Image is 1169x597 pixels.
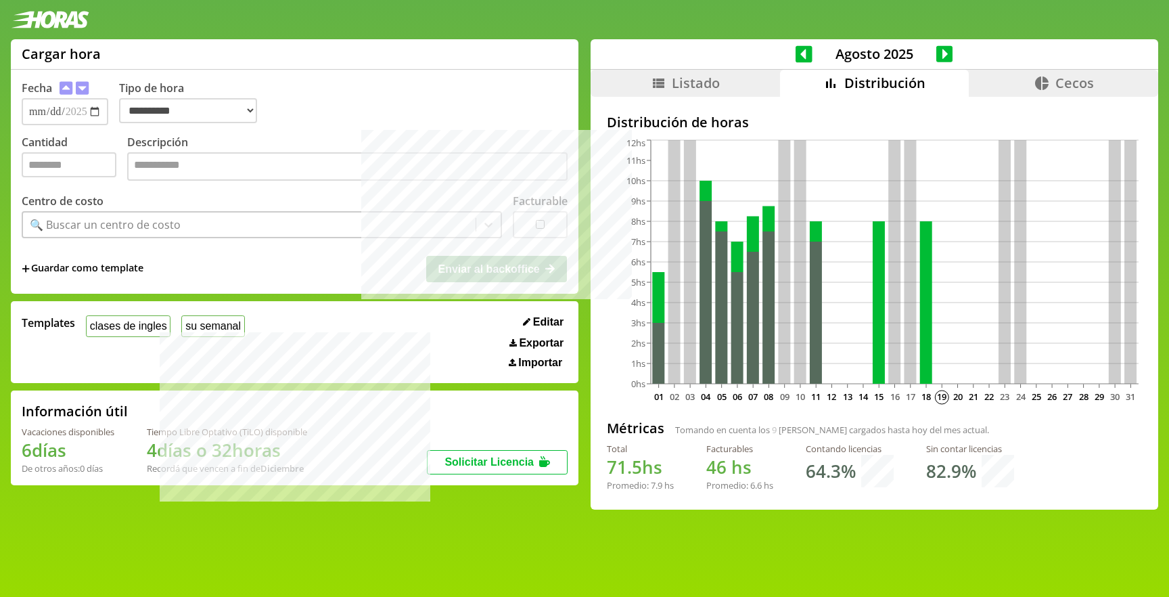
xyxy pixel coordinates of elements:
[1078,391,1088,403] text: 28
[706,455,773,479] h1: hs
[22,261,30,276] span: +
[147,462,307,474] div: Recordá que vencen a fin de
[607,479,674,491] div: Promedio: hs
[631,337,645,349] tspan: 2hs
[631,256,645,268] tspan: 6hs
[685,391,695,403] text: 03
[11,11,89,28] img: logotipo
[607,443,674,455] div: Total
[796,391,805,403] text: 10
[890,391,899,403] text: 16
[1063,391,1072,403] text: 27
[607,455,642,479] span: 71.5
[427,450,568,474] button: Solicitar Licencia
[953,391,962,403] text: 20
[119,81,268,125] label: Tipo de hora
[631,317,645,329] tspan: 3hs
[906,391,915,403] text: 17
[22,402,128,420] h2: Información útil
[984,391,994,403] text: 22
[22,315,75,330] span: Templates
[764,391,773,403] text: 08
[626,137,645,149] tspan: 12hs
[22,438,114,462] h1: 6 días
[505,336,568,350] button: Exportar
[127,152,568,181] textarea: Descripción
[806,459,856,483] h1: 64.3 %
[772,424,777,436] span: 9
[1055,74,1094,92] span: Cecos
[147,426,307,438] div: Tiempo Libre Optativo (TiLO) disponible
[1126,391,1135,403] text: 31
[607,419,664,437] h2: Métricas
[926,443,1014,455] div: Sin contar licencias
[444,456,534,468] span: Solicitar Licencia
[147,438,307,462] h1: 4 días o 32 horas
[701,391,711,403] text: 04
[519,337,564,349] span: Exportar
[513,194,568,208] label: Facturable
[874,391,884,403] text: 15
[806,443,894,455] div: Contando licencias
[626,175,645,187] tspan: 10hs
[1032,391,1041,403] text: 25
[260,462,304,474] b: Diciembre
[22,45,101,63] h1: Cargar hora
[651,479,662,491] span: 7.9
[626,154,645,167] tspan: 11hs
[844,74,925,92] span: Distribución
[22,81,52,95] label: Fecha
[716,391,726,403] text: 05
[22,462,114,474] div: De otros años: 0 días
[22,152,116,177] input: Cantidad
[1110,391,1120,403] text: 30
[30,217,181,232] div: 🔍 Buscar un centro de costo
[22,426,114,438] div: Vacaciones disponibles
[921,391,931,403] text: 18
[937,391,946,403] text: 19
[1047,391,1057,403] text: 26
[672,74,720,92] span: Listado
[748,391,758,403] text: 07
[631,215,645,227] tspan: 8hs
[779,391,789,403] text: 09
[706,479,773,491] div: Promedio: hs
[811,391,821,403] text: 11
[706,455,727,479] span: 46
[181,315,244,336] button: su semanal
[750,479,762,491] span: 6.6
[654,391,663,403] text: 01
[670,391,679,403] text: 02
[631,276,645,288] tspan: 5hs
[969,391,978,403] text: 21
[607,455,674,479] h1: hs
[22,261,143,276] span: +Guardar como template
[733,391,742,403] text: 06
[22,135,127,184] label: Cantidad
[127,135,568,184] label: Descripción
[631,296,645,309] tspan: 4hs
[631,378,645,390] tspan: 0hs
[631,236,645,248] tspan: 7hs
[86,315,170,336] button: clases de ingles
[843,391,852,403] text: 13
[631,357,645,370] tspan: 1hs
[518,357,562,369] span: Importar
[533,316,564,328] span: Editar
[1015,391,1026,403] text: 24
[22,194,104,208] label: Centro de costo
[607,113,1142,131] h2: Distribución de horas
[675,424,989,436] span: Tomando en cuenta los [PERSON_NAME] cargados hasta hoy del mes actual.
[519,315,568,329] button: Editar
[858,391,869,403] text: 14
[119,98,257,123] select: Tipo de hora
[706,443,773,455] div: Facturables
[926,459,976,483] h1: 82.9 %
[812,45,936,63] span: Agosto 2025
[1000,391,1009,403] text: 23
[1095,391,1104,403] text: 29
[827,391,836,403] text: 12
[631,195,645,207] tspan: 9hs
